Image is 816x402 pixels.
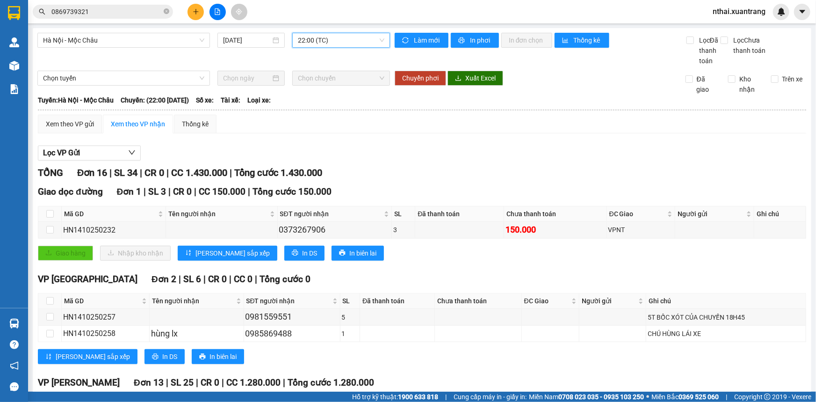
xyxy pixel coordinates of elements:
[529,392,644,402] span: Miền Nam
[236,8,242,15] span: aim
[171,377,194,388] span: SL 25
[402,37,410,44] span: sync
[193,8,199,15] span: plus
[582,296,636,306] span: Người gửi
[39,8,45,15] span: search
[43,71,204,85] span: Chọn tuyến
[465,73,496,83] span: Xuất Excel
[164,8,169,14] span: close-circle
[504,206,607,222] th: Chưa thanh toán
[38,146,141,161] button: Lọc VP Gửi
[247,95,271,105] span: Loại xe:
[10,361,19,370] span: notification
[134,377,164,388] span: Đơn 13
[63,328,148,339] div: HN1410250258
[253,186,332,197] span: Tổng cước 150.000
[764,394,771,400] span: copyright
[298,33,384,47] span: 22:00 (TC)
[392,206,416,222] th: SL
[209,351,237,362] span: In biên lai
[349,248,376,258] span: In biên lai
[128,149,136,156] span: down
[726,392,727,402] span: |
[62,326,150,342] td: HN1410250258
[166,377,168,388] span: |
[414,35,441,45] span: Làm mới
[51,7,162,17] input: Tìm tên, số ĐT hoặc mã đơn
[729,35,772,56] span: Lọc Chưa thanh toán
[562,37,570,44] span: bar-chart
[754,206,806,222] th: Ghi chú
[144,186,146,197] span: |
[38,167,63,178] span: TỔNG
[4,60,69,66] span: Người nhận:
[38,186,103,197] span: Giao dọc đường
[29,5,61,15] span: HAIVAN
[260,274,311,285] span: Tổng cước 0
[38,274,137,285] span: VP [GEOGRAPHIC_DATA]
[292,249,298,257] span: printer
[4,67,69,80] span: 0948090120
[395,33,448,48] button: syncLàm mới
[255,274,257,285] span: |
[148,186,166,197] span: SL 3
[221,95,240,105] span: Tài xế:
[214,8,221,15] span: file-add
[246,327,339,340] div: 0985869488
[779,74,807,84] span: Trên xe
[33,59,69,66] span: 02421200111
[77,167,107,178] span: Đơn 16
[168,186,171,197] span: |
[244,326,340,342] td: 0985869488
[558,393,644,401] strong: 0708 023 035 - 0935 103 250
[244,309,340,325] td: 0981559551
[223,35,271,45] input: 14/10/2025
[46,119,94,129] div: Xem theo VP gửi
[454,392,527,402] span: Cung cấp máy in - giấy in:
[171,167,227,178] span: CC 1.430.000
[140,167,142,178] span: |
[451,33,499,48] button: printerIn phơi
[248,186,250,197] span: |
[435,293,521,309] th: Chưa thanh toán
[10,340,19,349] span: question-circle
[63,311,148,323] div: HN1410250257
[168,209,267,219] span: Tên người nhận
[162,351,177,362] span: In DS
[9,84,19,94] img: solution-icon
[395,71,446,86] button: Chuyển phơi
[152,296,234,306] span: Tên người nhận
[679,393,719,401] strong: 0369 525 060
[230,167,232,178] span: |
[209,4,226,20] button: file-add
[185,249,192,257] span: sort-ascending
[121,95,189,105] span: Chuyến: (22:00 [DATE])
[208,274,227,285] span: CR 0
[10,382,19,391] span: message
[183,274,201,285] span: SL 6
[415,206,504,222] th: Đã thanh toán
[279,223,390,236] div: 0373267906
[64,209,156,219] span: Mã GD
[152,353,159,361] span: printer
[284,246,325,261] button: printerIn DS
[30,29,60,37] em: Logistics
[798,7,807,16] span: caret-down
[56,351,130,362] span: [PERSON_NAME] sắp xếp
[17,17,72,27] span: XUANTRANG
[38,96,114,104] b: Tuyến: Hà Nội - Mộc Châu
[152,274,176,285] span: Đơn 2
[398,393,438,401] strong: 1900 633 818
[342,329,359,339] div: 1
[38,246,93,261] button: uploadGiao hàng
[117,186,142,197] span: Đơn 1
[114,167,137,178] span: SL 34
[246,310,339,323] div: 0981559551
[445,392,447,402] span: |
[695,35,721,66] span: Lọc Đã thanh toán
[455,75,462,82] span: download
[150,326,244,342] td: hùng lx
[64,296,140,306] span: Mã GD
[63,224,164,236] div: HN1410250232
[234,167,322,178] span: Tổng cước 1.430.000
